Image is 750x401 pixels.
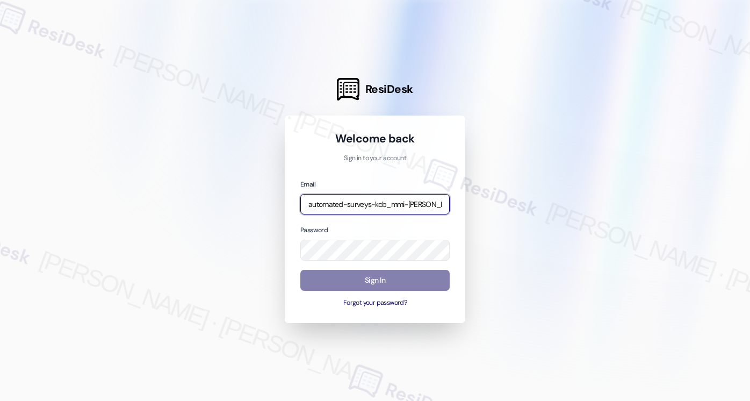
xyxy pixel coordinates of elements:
[300,298,450,308] button: Forgot your password?
[300,226,328,234] label: Password
[300,194,450,215] input: name@example.com
[300,154,450,163] p: Sign in to your account
[300,180,315,189] label: Email
[300,131,450,146] h1: Welcome back
[337,78,359,101] img: ResiDesk Logo
[300,270,450,291] button: Sign In
[365,82,413,97] span: ResiDesk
